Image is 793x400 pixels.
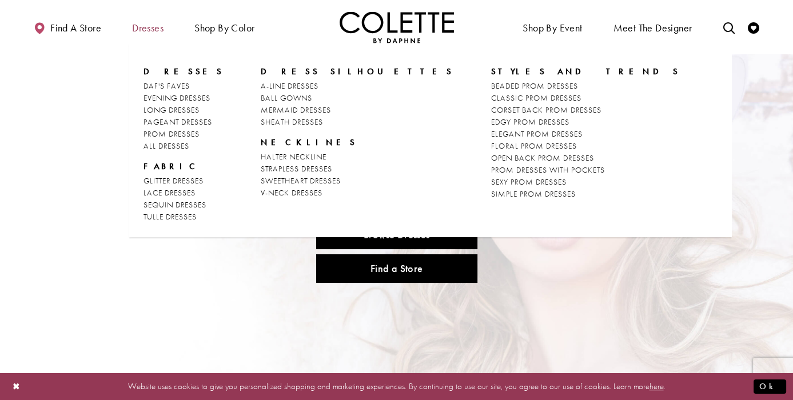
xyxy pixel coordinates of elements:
a: CORSET BACK PROM DRESSES [491,104,680,116]
span: SEXY PROM DRESSES [491,177,567,187]
a: MERMAID DRESSES [261,104,453,116]
span: Shop by color [192,11,257,43]
a: GLITTER DRESSES [144,175,224,187]
span: NECKLINES [261,137,453,148]
span: V-NECK DRESSES [261,187,322,198]
span: TULLE DRESSES [144,211,197,222]
span: DAF'S FAVES [144,81,190,91]
span: CORSET BACK PROM DRESSES [491,105,601,115]
span: SWEETHEART DRESSES [261,175,341,186]
a: Visit Home Page [340,11,454,43]
a: Meet the designer [611,11,695,43]
span: EVENING DRESSES [144,93,210,103]
a: SHEATH DRESSES [261,116,453,128]
button: Close Dialog [7,377,26,397]
span: ALL DRESSES [144,141,189,151]
a: SEQUIN DRESSES [144,199,224,211]
a: BEADED PROM DRESSES [491,80,680,92]
a: SWEETHEART DRESSES [261,175,453,187]
span: PROM DRESSES [144,129,200,139]
a: ALL DRESSES [144,140,224,152]
a: EDGY PROM DRESSES [491,116,680,128]
a: HALTER NECKLINE [261,151,453,163]
span: FLORAL PROM DRESSES [491,141,577,151]
span: DRESS SILHOUETTES [261,66,453,77]
a: STRAPLESS DRESSES [261,163,453,175]
a: SEXY PROM DRESSES [491,176,680,188]
a: TULLE DRESSES [144,211,224,223]
span: STRAPLESS DRESSES [261,163,332,174]
a: BALL GOWNS [261,92,453,104]
a: Toggle search [720,11,737,43]
button: Submit Dialog [754,379,786,394]
span: Shop by color [194,22,254,34]
span: A-LINE DRESSES [261,81,318,91]
span: PAGEANT DRESSES [144,117,212,127]
a: SIMPLE PROM DRESSES [491,188,680,200]
span: Dresses [144,66,224,77]
span: BEADED PROM DRESSES [491,81,578,91]
a: V-NECK DRESSES [261,187,453,199]
a: Find a Store [316,254,477,283]
a: FLORAL PROM DRESSES [491,140,680,152]
a: PAGEANT DRESSES [144,116,224,128]
a: PROM DRESSES [144,128,224,140]
span: Find a store [50,22,101,34]
span: SHEATH DRESSES [261,117,323,127]
span: Shop By Event [520,11,585,43]
span: Dresses [132,22,164,34]
a: LONG DRESSES [144,104,224,116]
span: ELEGANT PROM DRESSES [491,129,583,139]
a: CLASSIC PROM DRESSES [491,92,680,104]
span: FABRIC [144,161,224,172]
p: Website uses cookies to give you personalized shopping and marketing experiences. By continuing t... [82,379,711,394]
span: SEQUIN DRESSES [144,199,206,210]
span: Dresses [129,11,166,43]
span: LONG DRESSES [144,105,200,115]
span: GLITTER DRESSES [144,175,204,186]
a: Browse Dresses [316,221,477,249]
a: DAF'S FAVES [144,80,224,92]
span: Shop By Event [523,22,582,34]
a: EVENING DRESSES [144,92,224,104]
span: FABRIC [144,161,201,172]
img: Colette by Daphne [340,11,454,43]
span: CLASSIC PROM DRESSES [491,93,581,103]
span: HALTER NECKLINE [261,151,326,162]
a: Find a store [31,11,104,43]
span: Meet the designer [613,22,692,34]
a: A-LINE DRESSES [261,80,453,92]
span: STYLES AND TRENDS [491,66,680,77]
span: LACE DRESSES [144,187,196,198]
span: MERMAID DRESSES [261,105,331,115]
span: EDGY PROM DRESSES [491,117,569,127]
a: here [649,381,664,392]
a: Check Wishlist [745,11,762,43]
span: NECKLINES [261,137,357,148]
a: ELEGANT PROM DRESSES [491,128,680,140]
a: PROM DRESSES WITH POCKETS [491,164,680,176]
span: PROM DRESSES WITH POCKETS [491,165,605,175]
span: BALL GOWNS [261,93,312,103]
span: OPEN BACK PROM DRESSES [491,153,594,163]
a: OPEN BACK PROM DRESSES [491,152,680,164]
span: SIMPLE PROM DRESSES [491,189,576,199]
a: LACE DRESSES [144,187,224,199]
